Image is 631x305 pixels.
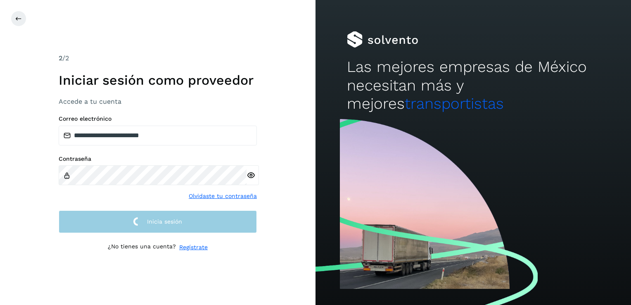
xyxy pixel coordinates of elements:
[179,243,208,252] a: Regístrate
[59,53,257,63] div: /2
[189,192,257,200] a: Olvidaste tu contraseña
[108,243,176,252] p: ¿No tienes una cuenta?
[59,155,257,162] label: Contraseña
[59,210,257,233] button: Inicia sesión
[59,115,257,122] label: Correo electrónico
[59,72,257,88] h1: Iniciar sesión como proveedor
[405,95,504,112] span: transportistas
[147,219,182,224] span: Inicia sesión
[347,58,599,113] h2: Las mejores empresas de México necesitan más y mejores
[59,54,62,62] span: 2
[59,98,257,105] h3: Accede a tu cuenta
